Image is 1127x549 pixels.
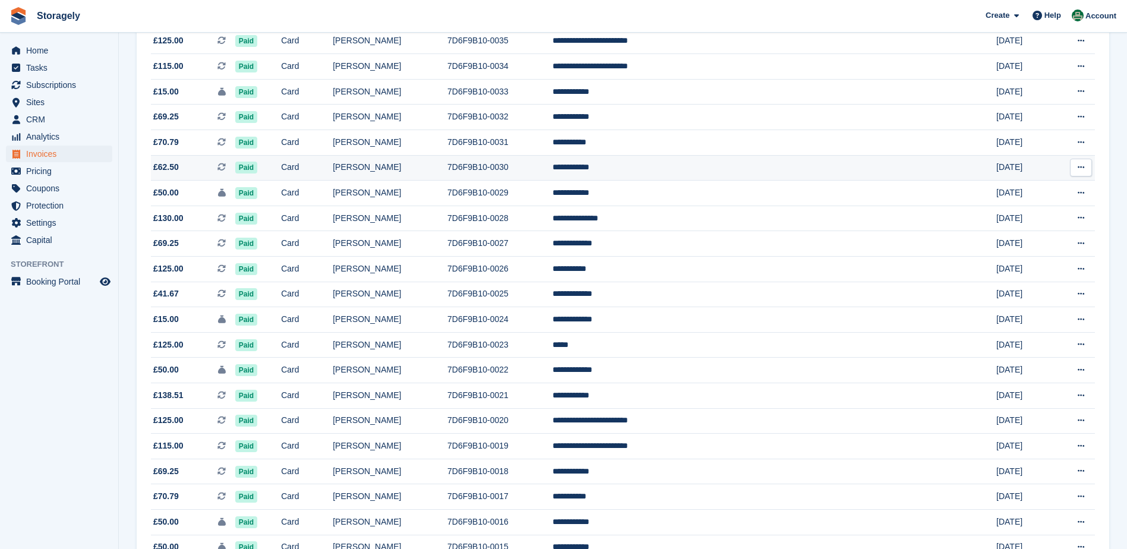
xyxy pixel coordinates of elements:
span: £70.79 [153,490,179,503]
td: Card [281,434,333,459]
span: £50.00 [153,516,179,528]
a: menu [6,59,112,76]
span: Paid [235,390,257,402]
td: [PERSON_NAME] [333,307,447,333]
span: Create [986,10,1009,21]
td: 7D6F9B10-0021 [447,383,552,408]
td: Card [281,29,333,54]
span: Paid [235,213,257,225]
span: Paid [235,314,257,326]
a: menu [6,214,112,231]
td: [PERSON_NAME] [333,105,447,130]
span: Paid [235,86,257,98]
td: Card [281,54,333,80]
td: [DATE] [996,434,1053,459]
span: Paid [235,162,257,173]
span: Paid [235,35,257,47]
td: [DATE] [996,282,1053,307]
span: £41.67 [153,288,179,300]
td: Card [281,79,333,105]
td: [PERSON_NAME] [333,408,447,434]
td: [PERSON_NAME] [333,282,447,307]
td: [PERSON_NAME] [333,29,447,54]
td: Card [281,181,333,206]
td: 7D6F9B10-0025 [447,282,552,307]
td: [PERSON_NAME] [333,459,447,484]
td: 7D6F9B10-0029 [447,181,552,206]
span: Pricing [26,163,97,179]
span: £15.00 [153,313,179,326]
span: Settings [26,214,97,231]
span: Storefront [11,258,118,270]
td: 7D6F9B10-0027 [447,231,552,257]
a: menu [6,273,112,290]
span: £69.25 [153,465,179,478]
span: Paid [235,339,257,351]
td: Card [281,231,333,257]
span: Paid [235,491,257,503]
td: [PERSON_NAME] [333,79,447,105]
img: stora-icon-8386f47178a22dfd0bd8f6a31ec36ba5ce8667c1dd55bd0f319d3a0aa187defe.svg [10,7,27,25]
span: £125.00 [153,34,184,47]
a: menu [6,146,112,162]
a: menu [6,128,112,145]
td: 7D6F9B10-0031 [447,130,552,156]
span: £125.00 [153,414,184,427]
span: Booking Portal [26,273,97,290]
td: [PERSON_NAME] [333,54,447,80]
span: Analytics [26,128,97,145]
a: menu [6,77,112,93]
span: £50.00 [153,364,179,376]
span: Protection [26,197,97,214]
td: [DATE] [996,383,1053,408]
td: [DATE] [996,484,1053,510]
span: Paid [235,516,257,528]
td: 7D6F9B10-0022 [447,358,552,383]
span: £15.00 [153,86,179,98]
span: Paid [235,137,257,149]
td: 7D6F9B10-0018 [447,459,552,484]
td: 7D6F9B10-0034 [447,54,552,80]
td: [DATE] [996,256,1053,282]
td: Card [281,459,333,484]
td: [PERSON_NAME] [333,155,447,181]
span: £69.25 [153,111,179,123]
span: Paid [235,61,257,72]
td: 7D6F9B10-0019 [447,434,552,459]
span: Home [26,42,97,59]
span: CRM [26,111,97,128]
td: [PERSON_NAME] [333,206,447,231]
td: [PERSON_NAME] [333,130,447,156]
a: menu [6,197,112,214]
span: £130.00 [153,212,184,225]
span: £125.00 [153,263,184,275]
td: 7D6F9B10-0028 [447,206,552,231]
td: 7D6F9B10-0033 [447,79,552,105]
td: 7D6F9B10-0020 [447,408,552,434]
td: [PERSON_NAME] [333,358,447,383]
td: [DATE] [996,79,1053,105]
td: Card [281,206,333,231]
span: Paid [235,288,257,300]
img: Stora Rotala Users [1072,10,1084,21]
td: [PERSON_NAME] [333,383,447,408]
td: 7D6F9B10-0035 [447,29,552,54]
td: [DATE] [996,181,1053,206]
td: 7D6F9B10-0024 [447,307,552,333]
td: [PERSON_NAME] [333,256,447,282]
span: £62.50 [153,161,179,173]
a: Preview store [98,274,112,289]
a: menu [6,232,112,248]
td: Card [281,130,333,156]
td: [DATE] [996,155,1053,181]
span: £138.51 [153,389,184,402]
span: Paid [235,466,257,478]
span: £70.79 [153,136,179,149]
span: Paid [235,263,257,275]
span: Sites [26,94,97,111]
td: [DATE] [996,459,1053,484]
td: [DATE] [996,231,1053,257]
span: £125.00 [153,339,184,351]
td: Card [281,307,333,333]
span: Paid [235,364,257,376]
